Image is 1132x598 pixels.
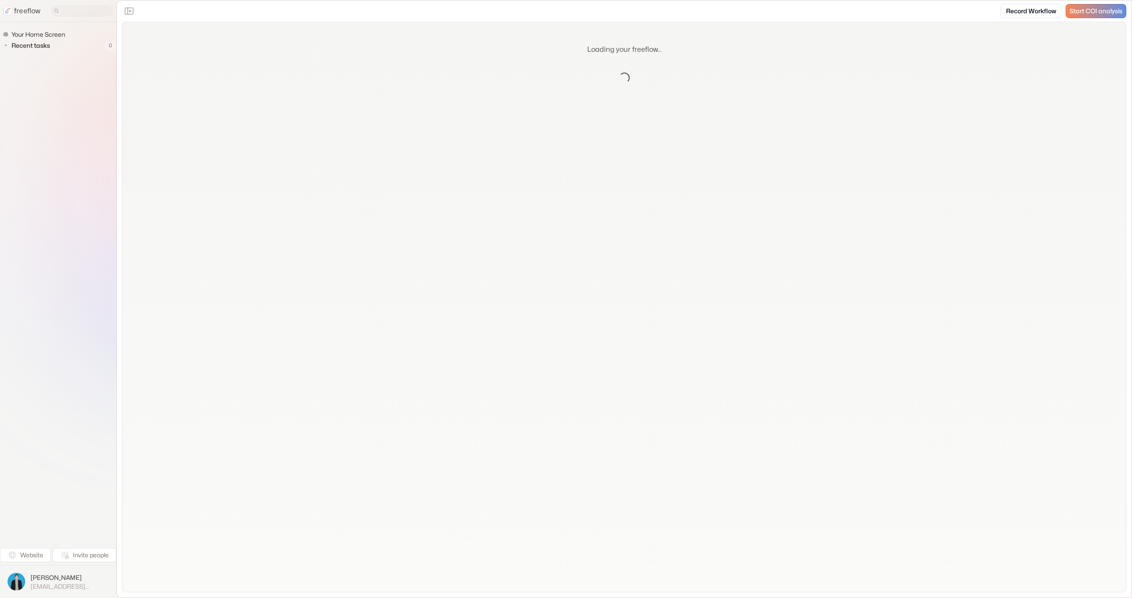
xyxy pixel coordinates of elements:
span: Recent tasks [10,41,53,50]
button: Invite people [53,548,116,562]
span: [EMAIL_ADDRESS][DOMAIN_NAME] [31,583,109,590]
a: Start COI analysis [1066,4,1126,18]
span: Your Home Screen [10,30,68,39]
button: [PERSON_NAME][EMAIL_ADDRESS][DOMAIN_NAME] [5,571,111,593]
span: Start COI analysis [1070,8,1122,15]
p: Loading your freeflow... [587,44,662,55]
a: freeflow [4,6,41,16]
a: Record Workflow [1000,4,1062,18]
p: freeflow [14,6,41,16]
button: Close the sidebar [122,4,136,18]
span: 0 [104,40,116,51]
a: Your Home Screen [3,29,69,40]
button: Recent tasks [3,40,54,51]
img: profile [8,573,25,590]
span: [PERSON_NAME] [31,573,109,582]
